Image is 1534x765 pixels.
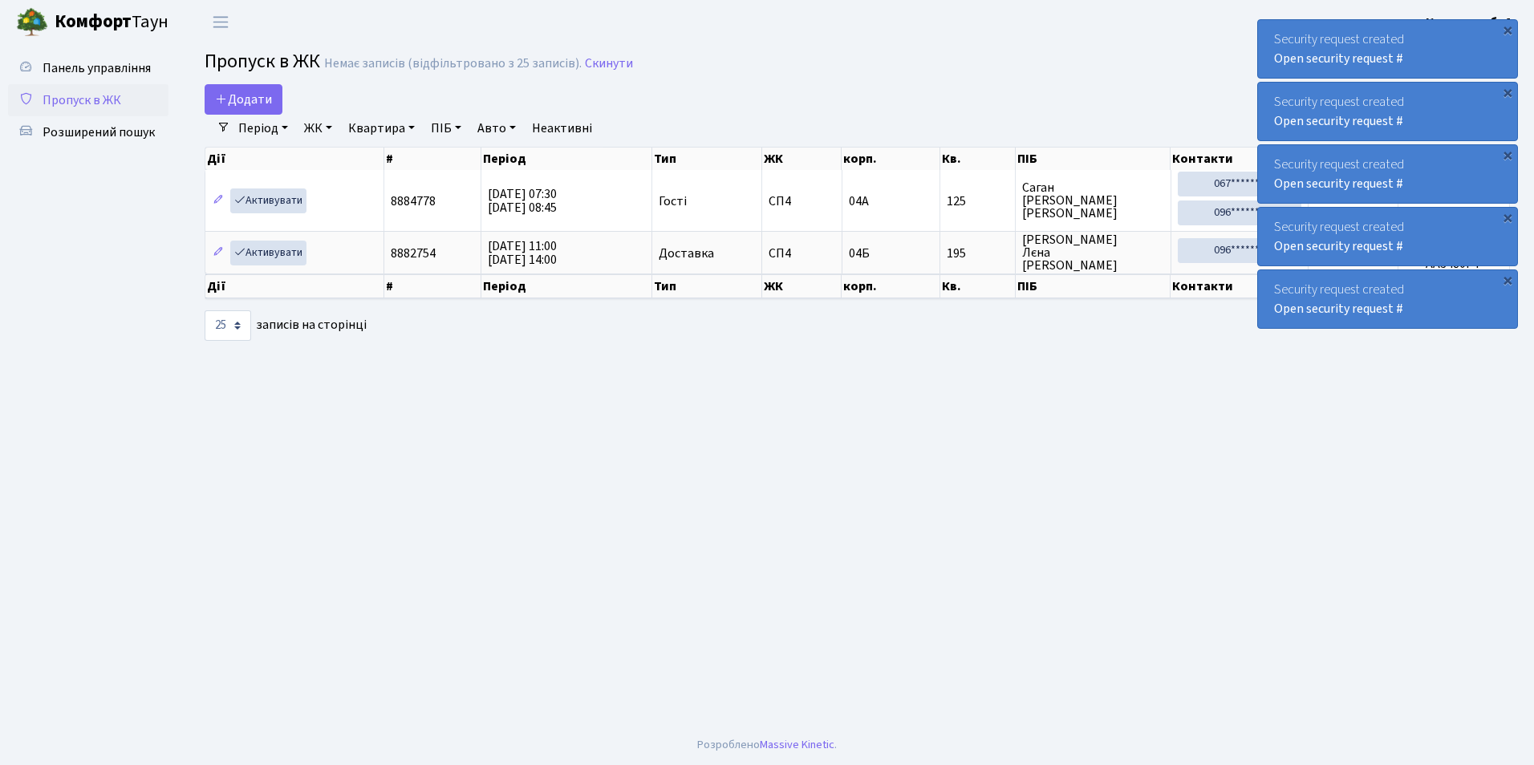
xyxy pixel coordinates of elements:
[481,148,652,170] th: Період
[8,84,168,116] a: Пропуск в ЖК
[1500,209,1516,225] div: ×
[1274,112,1403,130] a: Open security request #
[230,241,306,265] a: Активувати
[8,116,168,148] a: Розширений пошук
[652,148,762,170] th: Тип
[342,115,421,142] a: Квартира
[940,148,1016,170] th: Кв.
[849,192,869,210] span: 04А
[1426,14,1515,31] b: Консьєрж б. 4.
[205,47,320,75] span: Пропуск в ЖК
[481,274,652,298] th: Період
[488,185,557,217] span: [DATE] 07:30 [DATE] 08:45
[205,310,367,341] label: записів на сторінці
[1171,274,1308,298] th: Контакти
[769,195,834,208] span: СП4
[232,115,294,142] a: Період
[1500,84,1516,100] div: ×
[1022,181,1163,220] span: Саган [PERSON_NAME] [PERSON_NAME]
[424,115,468,142] a: ПІБ
[1500,22,1516,38] div: ×
[659,195,687,208] span: Гості
[842,148,940,170] th: корп.
[849,245,870,262] span: 04Б
[215,91,272,108] span: Додати
[526,115,599,142] a: Неактивні
[43,59,151,77] span: Панель управління
[1016,148,1171,170] th: ПІБ
[205,310,251,341] select: записів на сторінці
[1274,237,1403,255] a: Open security request #
[762,274,842,298] th: ЖК
[201,9,241,35] button: Переключити навігацію
[1500,147,1516,163] div: ×
[471,115,522,142] a: Авто
[391,245,436,262] span: 8882754
[384,274,481,298] th: #
[697,736,837,754] div: Розроблено .
[384,148,481,170] th: #
[230,188,306,213] a: Активувати
[585,56,633,71] a: Скинути
[940,274,1016,298] th: Кв.
[43,123,155,141] span: Розширений пошук
[55,9,168,36] span: Таун
[1171,148,1308,170] th: Контакти
[659,247,714,260] span: Доставка
[205,274,384,298] th: Дії
[947,247,1008,260] span: 195
[1258,20,1517,78] div: Security request created
[842,274,940,298] th: корп.
[1274,300,1403,318] a: Open security request #
[1258,208,1517,265] div: Security request created
[762,148,842,170] th: ЖК
[8,52,168,84] a: Панель управління
[16,6,48,38] img: logo.png
[205,148,384,170] th: Дії
[205,84,282,115] a: Додати
[947,195,1008,208] span: 125
[1258,145,1517,203] div: Security request created
[488,237,557,269] span: [DATE] 11:00 [DATE] 14:00
[1426,13,1515,32] a: Консьєрж б. 4.
[652,274,762,298] th: Тип
[760,736,834,753] a: Massive Kinetic
[55,9,132,34] b: Комфорт
[1258,270,1517,328] div: Security request created
[1274,50,1403,67] a: Open security request #
[1016,274,1171,298] th: ПІБ
[769,247,834,260] span: СП4
[1500,272,1516,288] div: ×
[1022,233,1163,272] span: [PERSON_NAME] Лєна [PERSON_NAME]
[298,115,339,142] a: ЖК
[391,192,436,210] span: 8884778
[1274,175,1403,192] a: Open security request #
[1258,83,1517,140] div: Security request created
[324,56,582,71] div: Немає записів (відфільтровано з 25 записів).
[43,91,121,109] span: Пропуск в ЖК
